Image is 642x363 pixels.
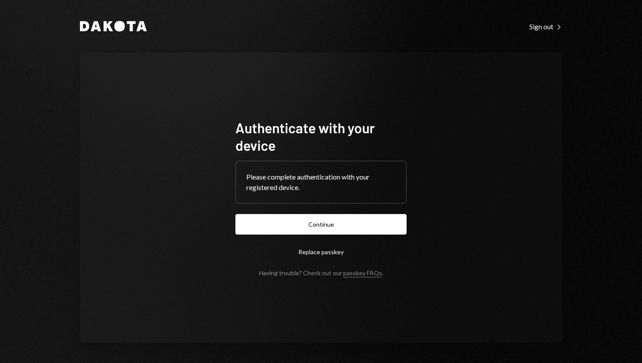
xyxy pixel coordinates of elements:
[529,21,562,31] a: Sign out
[235,119,407,154] h1: Authenticate with your device
[235,242,407,262] button: Replace passkey
[529,22,562,31] div: Sign out
[343,269,382,277] a: passkey FAQs
[259,269,383,277] div: Having trouble? Check out our .
[246,172,396,193] div: Please complete authentication with your registered device.
[235,214,407,235] button: Continue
